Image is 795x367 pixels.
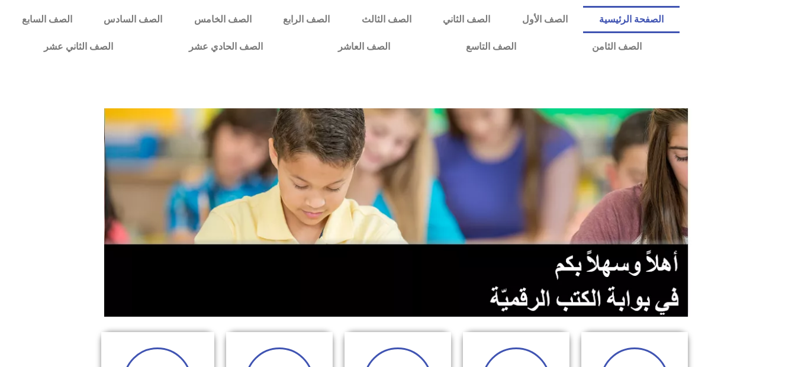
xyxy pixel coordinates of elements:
[428,33,554,60] a: الصف التاسع
[267,6,345,33] a: الصف الرابع
[300,33,428,60] a: الصف العاشر
[6,6,88,33] a: الصف السابع
[151,33,301,60] a: الصف الحادي عشر
[583,6,679,33] a: الصفحة الرئيسية
[506,6,583,33] a: الصف الأول
[88,6,178,33] a: الصف السادس
[346,6,427,33] a: الصف الثالث
[6,33,151,60] a: الصف الثاني عشر
[554,33,680,60] a: الصف الثامن
[178,6,267,33] a: الصف الخامس
[427,6,506,33] a: الصف الثاني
